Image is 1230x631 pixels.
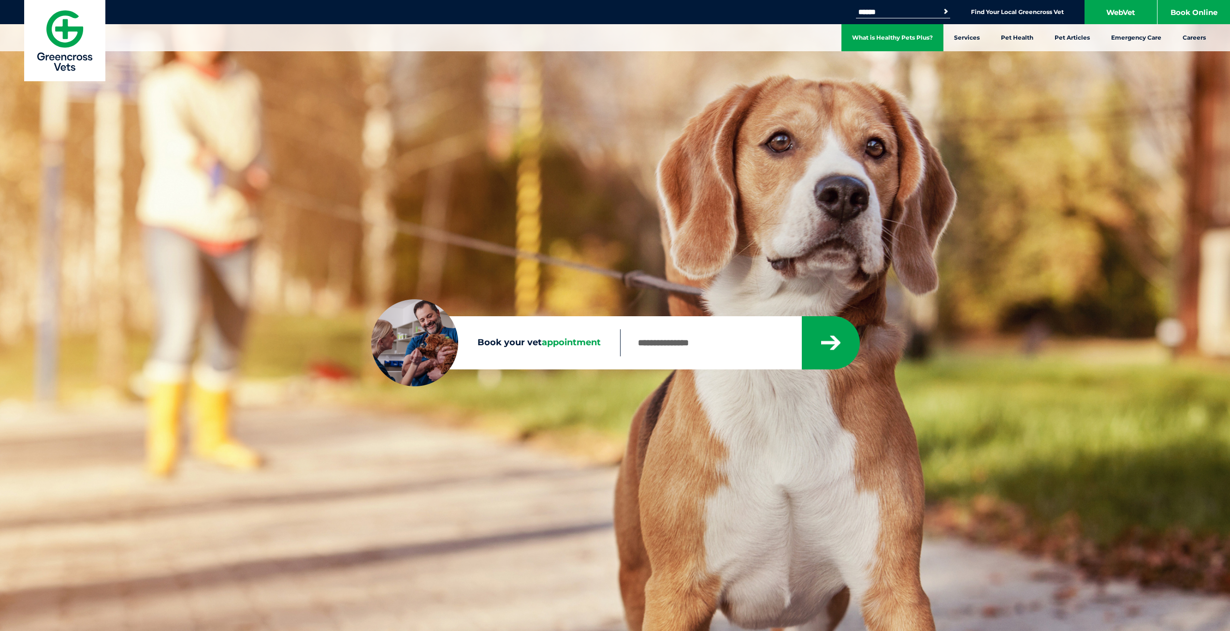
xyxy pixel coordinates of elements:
a: Emergency Care [1100,24,1172,51]
a: What is Healthy Pets Plus? [841,24,943,51]
button: Search [941,7,951,16]
a: Careers [1172,24,1216,51]
a: Services [943,24,990,51]
a: Find Your Local Greencross Vet [971,8,1064,16]
label: Book your vet [371,336,620,350]
a: Pet Health [990,24,1044,51]
a: Pet Articles [1044,24,1100,51]
span: appointment [542,337,601,348]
